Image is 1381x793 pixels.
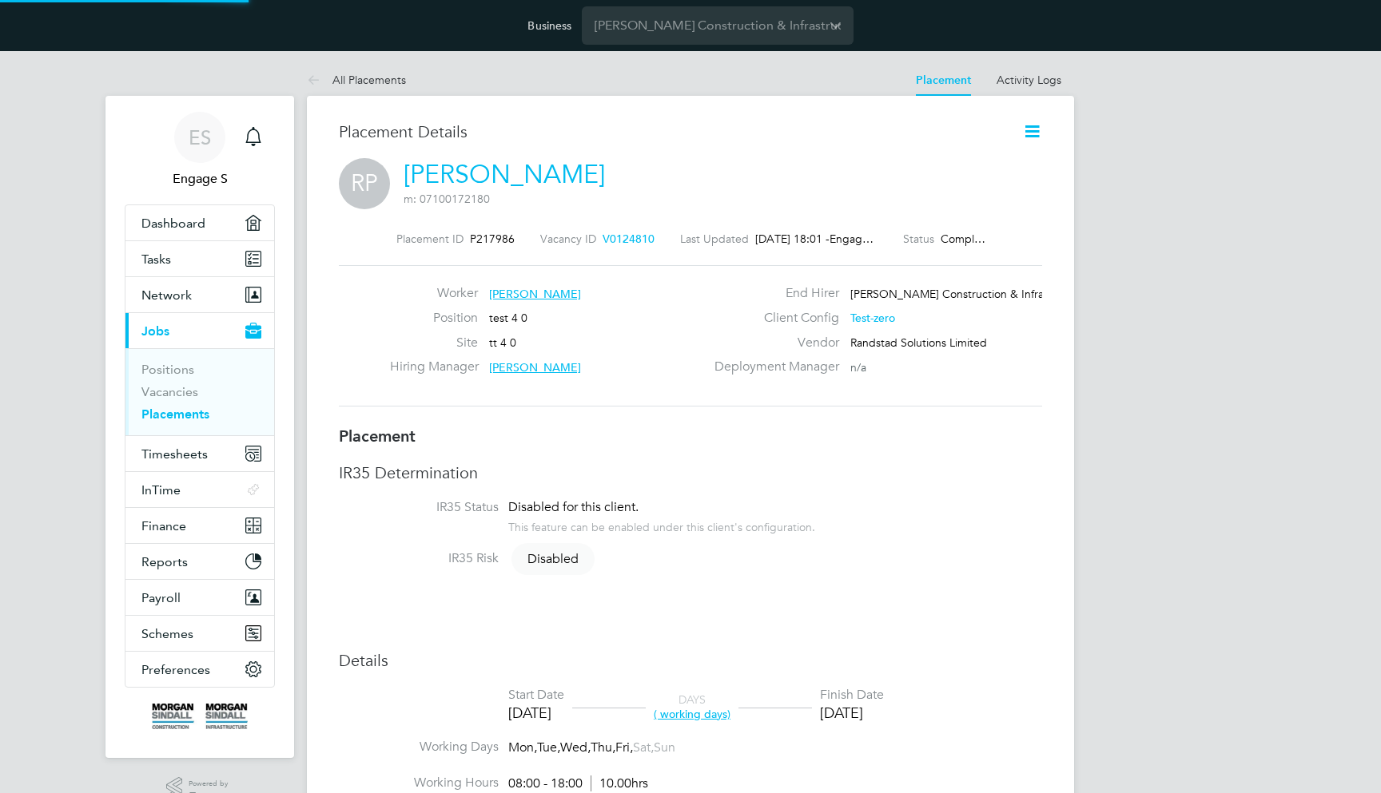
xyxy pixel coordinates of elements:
[125,472,274,507] button: InTime
[646,692,738,721] div: DAYS
[125,112,275,188] a: ESEngage S
[591,775,648,791] span: 10.00hrs
[591,739,615,755] span: Thu,
[339,158,390,209] span: RP
[141,662,210,677] span: Preferences
[489,287,581,301] span: [PERSON_NAME]
[830,232,878,246] span: Engag…
[125,508,274,543] button: Finance
[508,687,564,704] div: Start Date
[705,310,839,327] label: Client Config
[125,169,275,188] span: Engage S
[603,232,655,246] span: V0124810
[850,311,895,325] span: Test-zero
[560,739,591,755] span: Wed,
[141,406,209,422] a: Placements
[141,482,181,498] span: InTime
[850,335,987,350] span: Randstad Solutions Limited
[339,775,499,791] label: Working Hours
[680,232,749,246] label: Last Updated
[997,73,1061,87] a: Activity Logs
[339,650,1042,671] h3: Details
[141,384,198,399] a: Vacancies
[125,544,274,579] button: Reports
[141,626,193,641] span: Schemes
[141,590,181,605] span: Payroll
[508,775,648,792] div: 08:00 - 18:00
[654,739,675,755] span: Sun
[339,550,499,567] label: IR35 Risk
[339,462,1042,483] h3: IR35 Determination
[850,360,866,375] span: n/a
[903,232,934,246] label: Status
[141,554,188,569] span: Reports
[508,704,564,722] div: [DATE]
[339,499,499,516] label: IR35 Status
[508,739,537,755] span: Mon,
[125,277,274,312] button: Network
[141,446,208,462] span: Timesheets
[489,311,527,325] span: test 4 0
[396,232,464,246] label: Placement ID
[390,359,478,375] label: Hiring Manager
[141,323,169,339] span: Jobs
[705,285,839,302] label: End Hirer
[125,652,274,687] button: Preferences
[470,232,515,246] span: P217986
[141,252,171,267] span: Tasks
[705,335,839,351] label: Vendor
[850,287,1064,301] span: [PERSON_NAME] Construction & Infrast…
[540,232,596,246] label: Vacancy ID
[820,704,884,722] div: [DATE]
[489,360,581,375] span: [PERSON_NAME]
[916,73,971,87] a: Placement
[125,205,274,240] a: Dashboard
[537,739,560,755] span: Tue,
[141,216,205,231] span: Dashboard
[527,18,571,33] label: Business
[152,704,248,729] img: morgansindall-logo-retina.png
[654,707,730,721] span: ( working days)
[307,73,406,87] a: All Placements
[755,232,830,246] span: [DATE] 18:01 -
[820,687,884,704] div: Finish Date
[141,362,194,377] a: Positions
[125,436,274,471] button: Timesheets
[404,159,605,190] a: [PERSON_NAME]
[125,348,274,435] div: Jobs
[125,580,274,615] button: Payroll
[125,616,274,651] button: Schemes
[189,777,233,791] span: Powered by
[125,241,274,276] a: Tasks
[339,739,499,755] label: Working Days
[189,127,211,148] span: ES
[511,543,595,575] span: Disabled
[141,287,192,303] span: Network
[633,739,654,755] span: Sat,
[141,518,186,533] span: Finance
[705,359,839,375] label: Deployment Manager
[125,313,274,348] button: Jobs
[508,499,639,515] span: Disabled for this client.
[508,516,815,534] div: This feature can be enabled under this client's configuration.
[489,335,516,350] span: tt 4 0
[941,232,985,246] span: Compl…
[105,96,294,758] nav: Main navigation
[339,121,998,142] h3: Placement Details
[390,310,478,327] label: Position
[339,426,416,446] b: Placement
[390,285,478,302] label: Worker
[615,739,633,755] span: Fri,
[404,192,490,206] span: m: 07100172180
[125,704,275,729] a: Go to home page
[390,335,478,351] label: Site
